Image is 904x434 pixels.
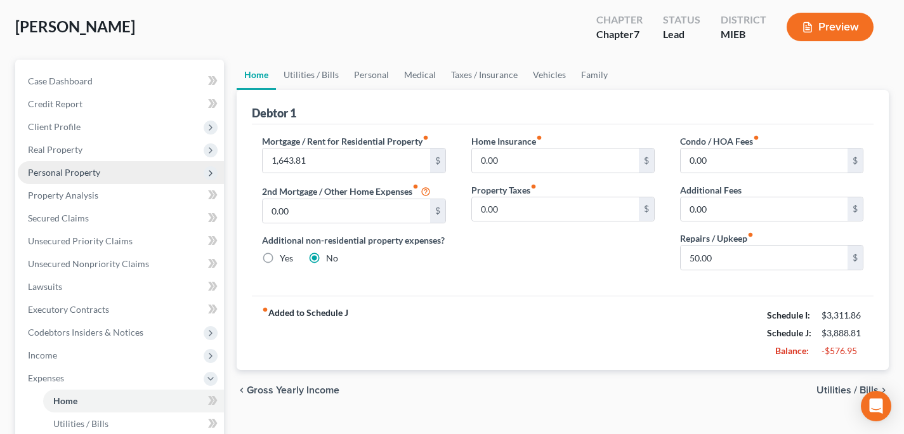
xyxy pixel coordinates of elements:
[848,246,863,270] div: $
[262,306,348,360] strong: Added to Schedule J
[28,144,82,155] span: Real Property
[28,235,133,246] span: Unsecured Priority Claims
[28,167,100,178] span: Personal Property
[848,148,863,173] div: $
[663,13,700,27] div: Status
[53,418,108,429] span: Utilities / Bills
[472,148,639,173] input: --
[247,385,339,395] span: Gross Yearly Income
[28,281,62,292] span: Lawsuits
[262,306,268,313] i: fiber_manual_record
[848,197,863,221] div: $
[237,60,276,90] a: Home
[280,252,293,265] label: Yes
[237,385,247,395] i: chevron_left
[471,183,537,197] label: Property Taxes
[596,27,643,42] div: Chapter
[18,184,224,207] a: Property Analysis
[28,304,109,315] span: Executory Contracts
[879,385,889,395] i: chevron_right
[681,148,848,173] input: --
[18,70,224,93] a: Case Dashboard
[423,135,429,141] i: fiber_manual_record
[396,60,443,90] a: Medical
[237,385,339,395] button: chevron_left Gross Yearly Income
[28,350,57,360] span: Income
[263,148,429,173] input: --
[680,232,754,245] label: Repairs / Upkeep
[681,246,848,270] input: --
[28,190,98,201] span: Property Analysis
[573,60,615,90] a: Family
[276,60,346,90] a: Utilities / Bills
[861,391,891,421] div: Open Intercom Messenger
[536,135,542,141] i: fiber_manual_record
[775,345,809,356] strong: Balance:
[18,253,224,275] a: Unsecured Nonpriority Claims
[639,148,654,173] div: $
[18,93,224,115] a: Credit Report
[18,230,224,253] a: Unsecured Priority Claims
[596,13,643,27] div: Chapter
[28,372,64,383] span: Expenses
[262,135,429,148] label: Mortgage / Rent for Residential Property
[18,298,224,321] a: Executory Contracts
[412,183,419,190] i: fiber_manual_record
[430,148,445,173] div: $
[767,310,810,320] strong: Schedule I:
[28,213,89,223] span: Secured Claims
[18,275,224,298] a: Lawsuits
[430,199,445,223] div: $
[639,197,654,221] div: $
[721,13,766,27] div: District
[747,232,754,238] i: fiber_manual_record
[53,395,77,406] span: Home
[18,207,224,230] a: Secured Claims
[262,183,431,199] label: 2nd Mortgage / Other Home Expenses
[680,183,742,197] label: Additional Fees
[263,199,429,223] input: --
[822,309,863,322] div: $3,311.86
[530,183,537,190] i: fiber_manual_record
[472,197,639,221] input: --
[28,121,81,132] span: Client Profile
[525,60,573,90] a: Vehicles
[681,197,848,221] input: --
[816,385,879,395] span: Utilities / Bills
[262,233,445,247] label: Additional non-residential property expenses?
[767,327,811,338] strong: Schedule J:
[680,135,759,148] label: Condo / HOA Fees
[634,28,639,40] span: 7
[721,27,766,42] div: MIEB
[346,60,396,90] a: Personal
[252,105,296,121] div: Debtor 1
[663,27,700,42] div: Lead
[43,390,224,412] a: Home
[753,135,759,141] i: fiber_manual_record
[443,60,525,90] a: Taxes / Insurance
[28,98,82,109] span: Credit Report
[822,327,863,339] div: $3,888.81
[15,17,135,36] span: [PERSON_NAME]
[28,327,143,338] span: Codebtors Insiders & Notices
[816,385,889,395] button: Utilities / Bills chevron_right
[28,76,93,86] span: Case Dashboard
[471,135,542,148] label: Home Insurance
[787,13,874,41] button: Preview
[28,258,149,269] span: Unsecured Nonpriority Claims
[822,345,863,357] div: -$576.95
[326,252,338,265] label: No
